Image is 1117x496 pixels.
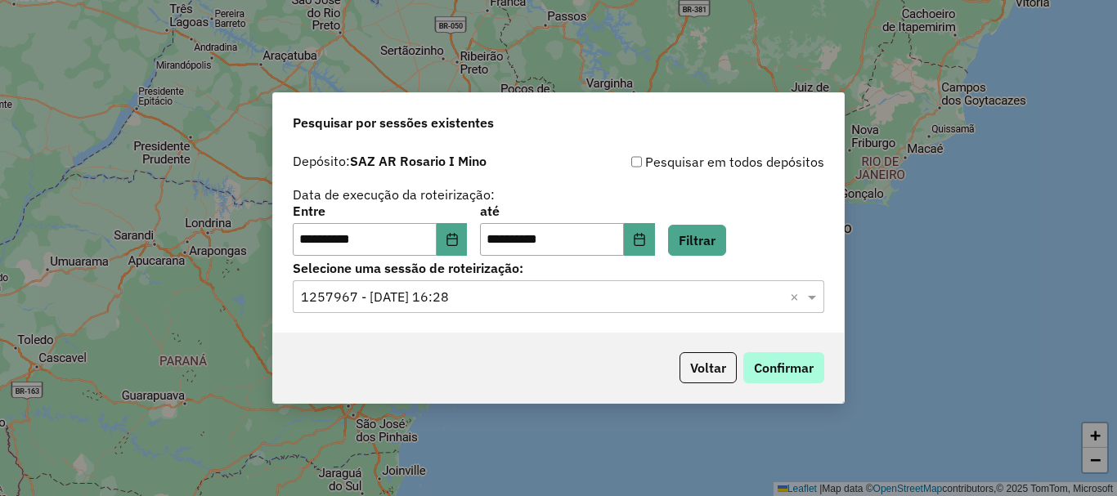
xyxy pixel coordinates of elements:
button: Voltar [680,352,737,383]
label: Entre [293,201,467,221]
button: Choose Date [437,223,468,256]
label: Depósito: [293,151,487,171]
button: Filtrar [668,225,726,256]
strong: SAZ AR Rosario I Mino [350,153,487,169]
span: Pesquisar por sessões existentes [293,113,494,132]
label: Selecione uma sessão de roteirização: [293,258,824,278]
button: Confirmar [743,352,824,383]
div: Pesquisar em todos depósitos [558,152,824,172]
span: Clear all [790,287,804,306]
label: Data de execução da roteirização: [293,185,495,204]
label: até [480,201,654,221]
button: Choose Date [624,223,655,256]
